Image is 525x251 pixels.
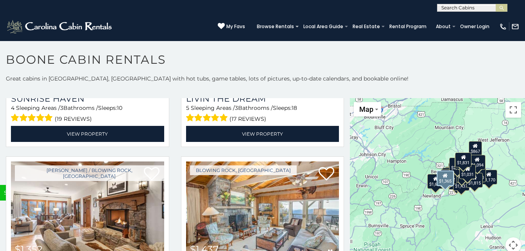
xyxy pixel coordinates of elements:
a: Sunrise Haven [11,93,164,104]
span: (19 reviews) [55,114,92,124]
div: Sleeping Areas / Bathrooms / Sleeps: [11,104,164,124]
a: Real Estate [349,21,384,32]
img: White-1-2.png [6,19,114,34]
div: $867 [469,141,482,156]
span: My Favs [226,23,245,30]
div: $1,831 [455,152,472,167]
a: Owner Login [456,21,493,32]
div: Sleeping Areas / Bathrooms / Sleeps: [186,104,339,124]
span: 18 [292,104,297,111]
span: 3 [235,104,238,111]
span: 3 [60,104,63,111]
span: 5 [186,104,189,111]
div: $1,634 [427,174,444,189]
a: Browse Rentals [253,21,298,32]
span: Map [359,105,373,113]
span: 10 [117,104,122,111]
div: $1,031 [460,164,476,179]
div: $1,365 [437,170,454,186]
div: $1,170 [481,170,497,185]
a: Add to favorites [319,166,334,183]
img: phone-regular-white.png [499,23,507,30]
a: View Property [11,126,164,142]
a: [PERSON_NAME] / Blowing Rock, [GEOGRAPHIC_DATA] [15,165,164,181]
span: 4 [11,104,14,111]
div: $1,094 [469,155,486,170]
a: About [432,21,455,32]
div: $1,437 [453,176,469,191]
a: Blowing Rock, [GEOGRAPHIC_DATA] [190,165,297,175]
div: $1,411 [455,154,471,169]
button: Change map style [354,102,381,117]
div: $1,815 [466,173,483,188]
a: View Property [186,126,339,142]
div: $2,264 [449,158,466,172]
img: mail-regular-white.png [511,23,519,30]
a: Rental Program [385,21,430,32]
a: My Favs [218,23,245,30]
button: Toggle fullscreen view [505,102,521,118]
span: (17 reviews) [229,114,266,124]
a: Livin the Dream [186,93,339,104]
a: Local Area Guide [299,21,347,32]
div: $1,116 [446,167,463,182]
